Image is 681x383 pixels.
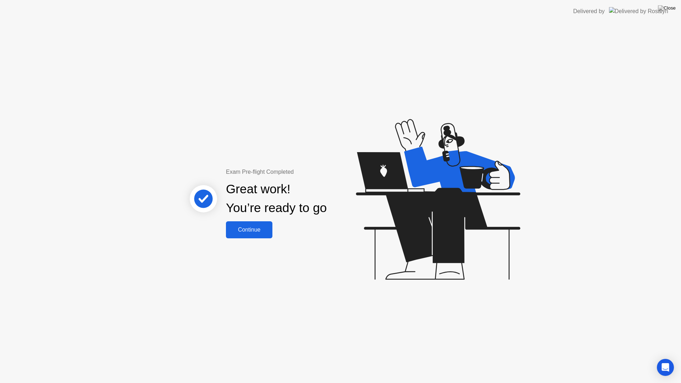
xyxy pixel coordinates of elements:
div: Delivered by [573,7,605,16]
div: Great work! You’re ready to go [226,180,327,217]
button: Continue [226,221,272,238]
div: Open Intercom Messenger [657,359,674,376]
div: Exam Pre-flight Completed [226,168,372,176]
div: Continue [228,227,270,233]
img: Close [658,5,676,11]
img: Delivered by Rosalyn [609,7,668,15]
